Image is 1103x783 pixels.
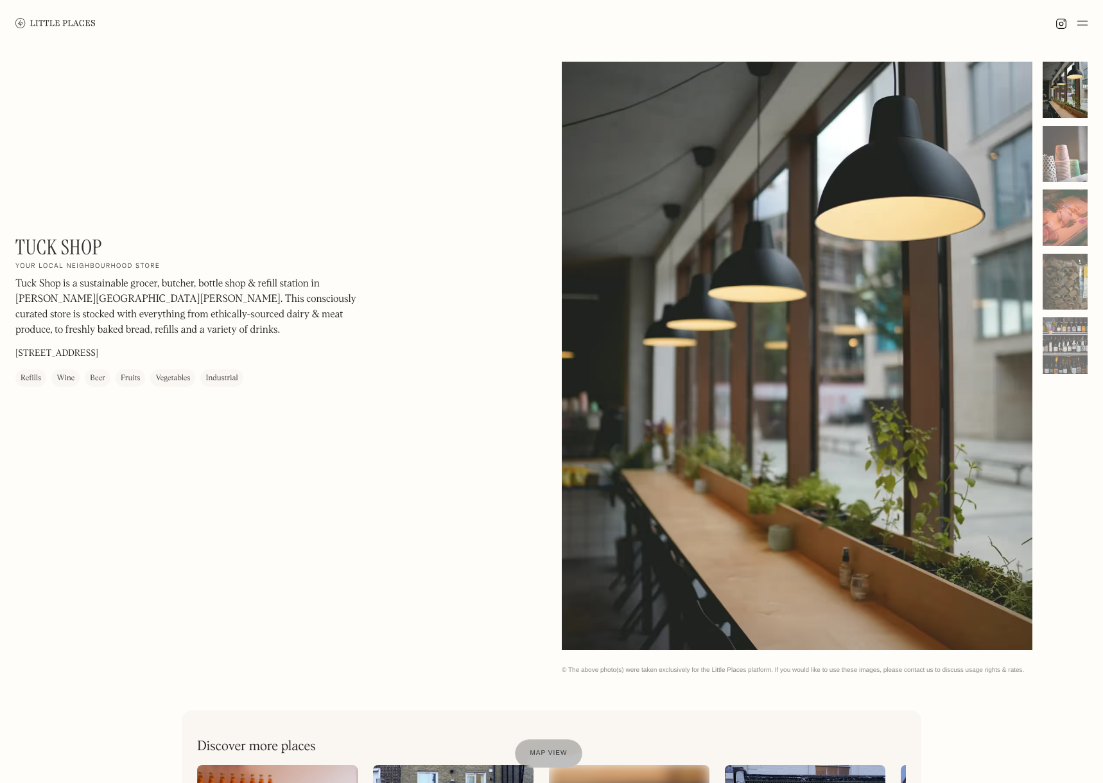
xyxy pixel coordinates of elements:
[21,372,41,385] div: Refills
[15,347,98,360] p: [STREET_ADDRESS]
[15,235,102,260] h1: Tuck Shop
[15,276,362,338] p: Tuck Shop is a sustainable grocer, butcher, bottle shop & refill station in [PERSON_NAME][GEOGRAP...
[155,372,190,385] div: Vegetables
[530,750,568,757] span: Map view
[121,372,140,385] div: Fruits
[15,262,160,271] h2: Your local neighbourhood store
[562,666,1088,674] div: © The above photo(s) were taken exclusively for the Little Places platform. If you would like to ...
[197,739,316,755] h2: Discover more places
[205,372,238,385] div: Industrial
[56,372,74,385] div: Wine
[90,372,105,385] div: Beer
[515,739,583,768] a: Map view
